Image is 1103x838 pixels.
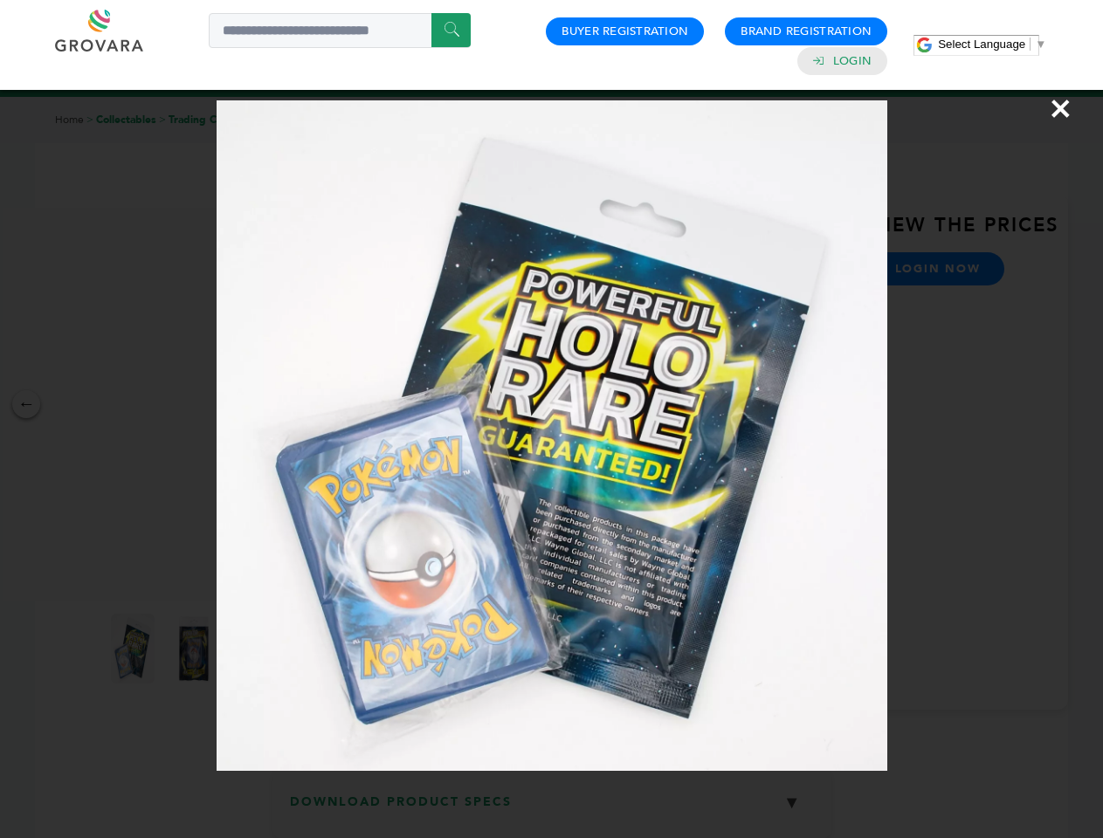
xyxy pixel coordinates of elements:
[833,53,872,69] a: Login
[1030,38,1031,51] span: ​
[209,13,471,48] input: Search a product or brand...
[741,24,872,39] a: Brand Registration
[938,38,1046,51] a: Select Language​
[217,100,887,771] img: Image Preview
[1049,84,1072,133] span: ×
[1035,38,1046,51] span: ▼
[938,38,1025,51] span: Select Language
[562,24,688,39] a: Buyer Registration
